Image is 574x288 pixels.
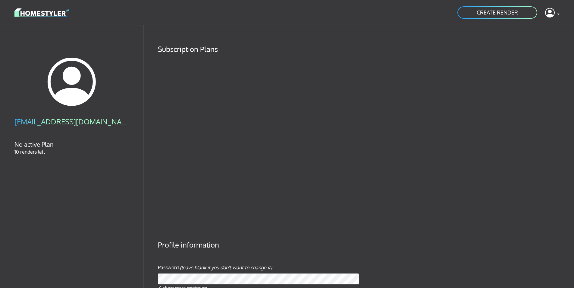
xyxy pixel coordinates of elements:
[457,6,538,19] a: CREATE RENDER
[14,117,129,155] div: 10 renders left
[14,7,69,18] img: logo-3de290ba35641baa71223ecac5eacb59cb85b4c7fdf211dc9aaecaaee71ea2f8.svg
[180,264,272,270] i: (leave blank if you don't want to change it)
[158,264,179,271] label: Password
[158,45,560,54] h4: Subscription Plans
[14,117,129,126] h4: [EMAIL_ADDRESS][DOMAIN_NAME]
[14,141,129,148] h5: No active Plan
[158,240,560,249] h4: Profile information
